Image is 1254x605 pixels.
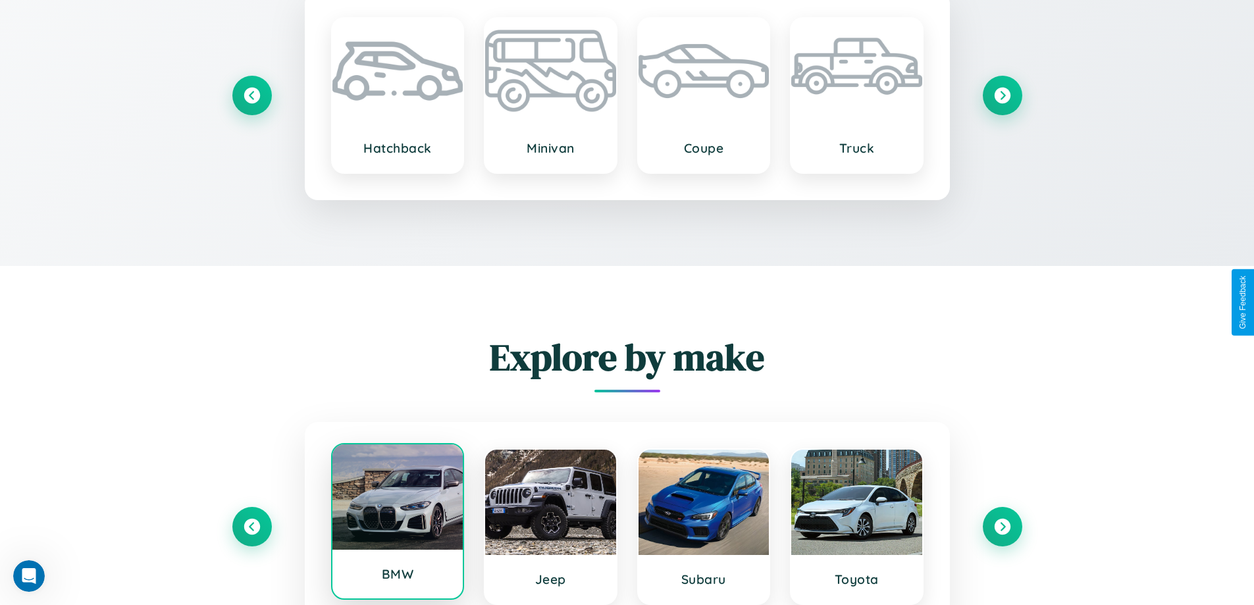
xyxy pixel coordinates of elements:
div: Give Feedback [1238,276,1247,329]
h3: Subaru [652,571,756,587]
h3: Coupe [652,140,756,156]
h3: Minivan [498,140,603,156]
iframe: Intercom live chat [13,560,45,592]
h3: Truck [804,140,909,156]
h3: Jeep [498,571,603,587]
h3: Hatchback [346,140,450,156]
h3: BMW [346,566,450,582]
h3: Toyota [804,571,909,587]
h2: Explore by make [232,332,1022,382]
